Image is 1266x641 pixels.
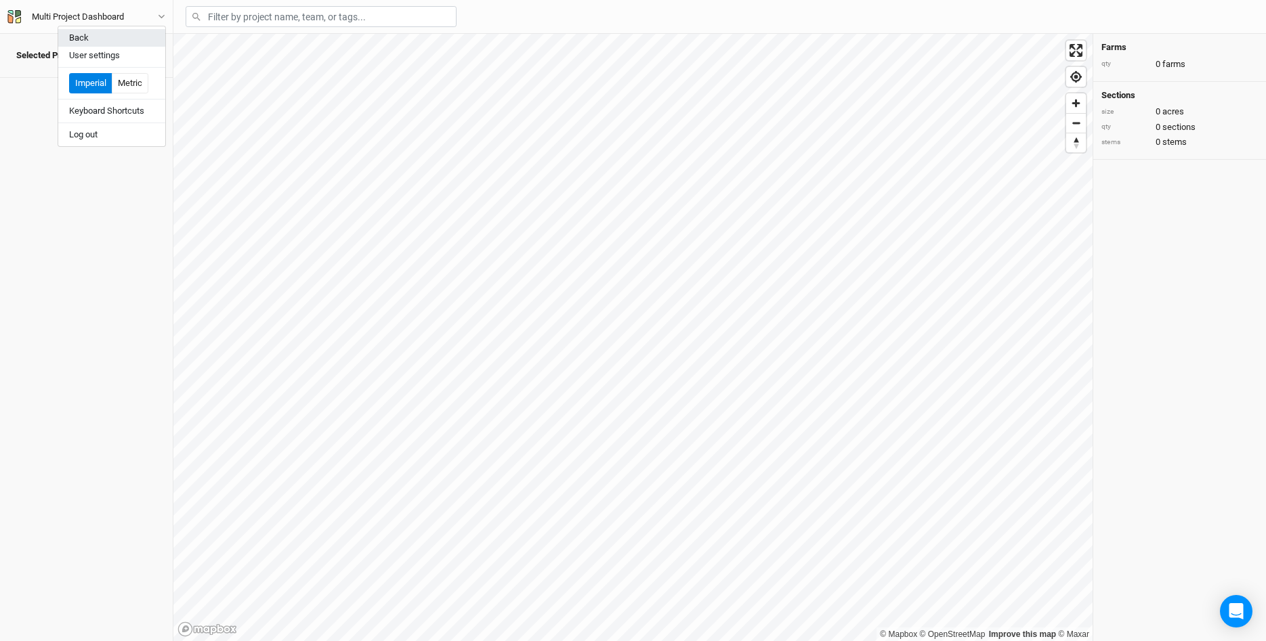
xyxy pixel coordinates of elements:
a: Improve this map [989,629,1056,639]
div: qty [1101,59,1149,69]
button: Find my location [1066,67,1086,87]
div: 0 stems [1101,136,1258,148]
div: size [1101,107,1149,117]
div: 0 farms [1101,58,1258,70]
div: 0 sections [1101,121,1258,133]
a: Maxar [1058,629,1089,639]
h4: Sections [1101,90,1258,101]
button: Zoom in [1066,93,1086,113]
h4: Farms [1101,42,1258,53]
button: Zoom out [1066,113,1086,133]
span: Zoom out [1066,114,1086,133]
canvas: Map [173,34,1093,641]
button: Back [58,29,165,47]
button: User settings [58,47,165,64]
span: acres [1162,106,1184,118]
button: Log out [58,126,165,143]
a: Mapbox logo [177,621,237,637]
div: Open Intercom Messenger [1220,595,1252,627]
button: Enter fullscreen [1066,41,1086,60]
button: Imperial [69,73,112,93]
a: Mapbox [880,629,917,639]
input: Filter by project name, team, or tags... [186,6,457,27]
div: qty [1101,122,1149,132]
span: Selected Projects [16,50,85,61]
button: Keyboard Shortcuts [58,102,165,120]
div: stems [1101,137,1149,148]
button: Multi Project Dashboard [7,9,166,24]
a: OpenStreetMap [920,629,986,639]
button: Reset bearing to north [1066,133,1086,152]
div: 0 [1101,106,1258,118]
button: Metric [112,73,148,93]
div: Multi Project Dashboard [32,10,124,24]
